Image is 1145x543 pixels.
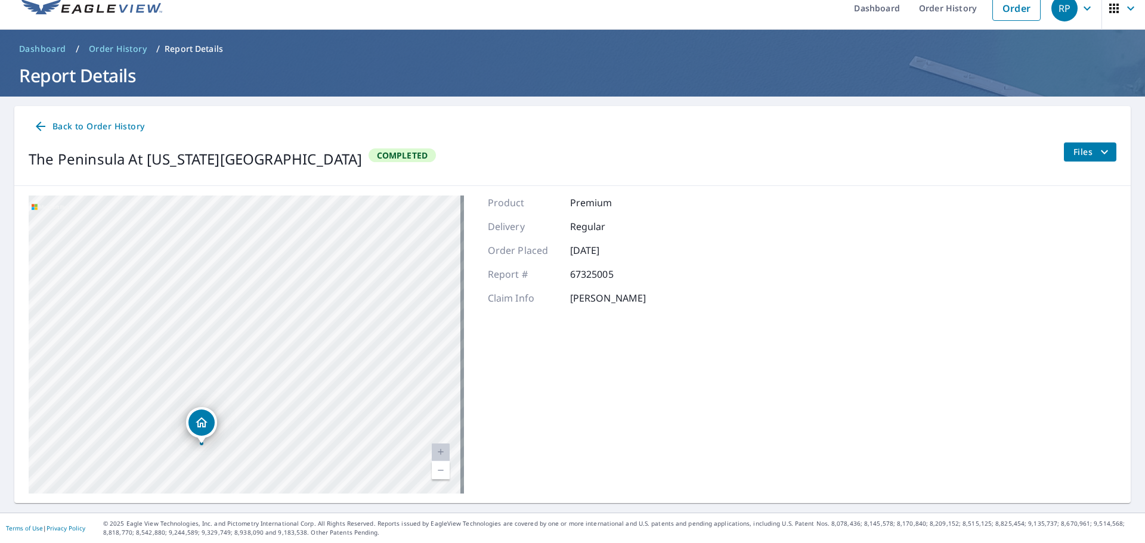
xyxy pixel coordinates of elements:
p: [PERSON_NAME] [570,291,646,305]
a: Dashboard [14,39,71,58]
p: Delivery [488,219,559,234]
a: Current Level 20, Zoom Out [432,461,450,479]
span: Completed [370,150,435,161]
li: / [156,42,160,56]
button: filesDropdownBtn-67325005 [1063,142,1116,162]
span: Dashboard [19,43,66,55]
p: | [6,525,85,532]
p: Report Details [165,43,223,55]
p: Premium [570,196,642,210]
div: The Peninsula at [US_STATE][GEOGRAPHIC_DATA] [29,148,363,170]
a: Current Level 20, Zoom In Disabled [432,443,450,461]
span: Files [1073,145,1112,159]
h1: Report Details [14,63,1131,88]
p: Claim Info [488,291,559,305]
p: © 2025 Eagle View Technologies, Inc. and Pictometry International Corp. All Rights Reserved. Repo... [103,519,1139,537]
p: Product [488,196,559,210]
span: Order History [89,43,147,55]
nav: breadcrumb [14,39,1131,58]
p: [DATE] [570,243,642,257]
div: Dropped pin, building 1, Residential property, The Peninsula at Hawaii Kai Honolulu, HI 96825 [186,407,217,444]
a: Terms of Use [6,524,43,532]
p: Regular [570,219,642,234]
a: Privacy Policy [47,524,85,532]
a: Order History [84,39,151,58]
p: 67325005 [570,267,642,281]
p: Order Placed [488,243,559,257]
li: / [76,42,79,56]
a: Back to Order History [29,116,149,138]
p: Report # [488,267,559,281]
span: Back to Order History [33,119,144,134]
